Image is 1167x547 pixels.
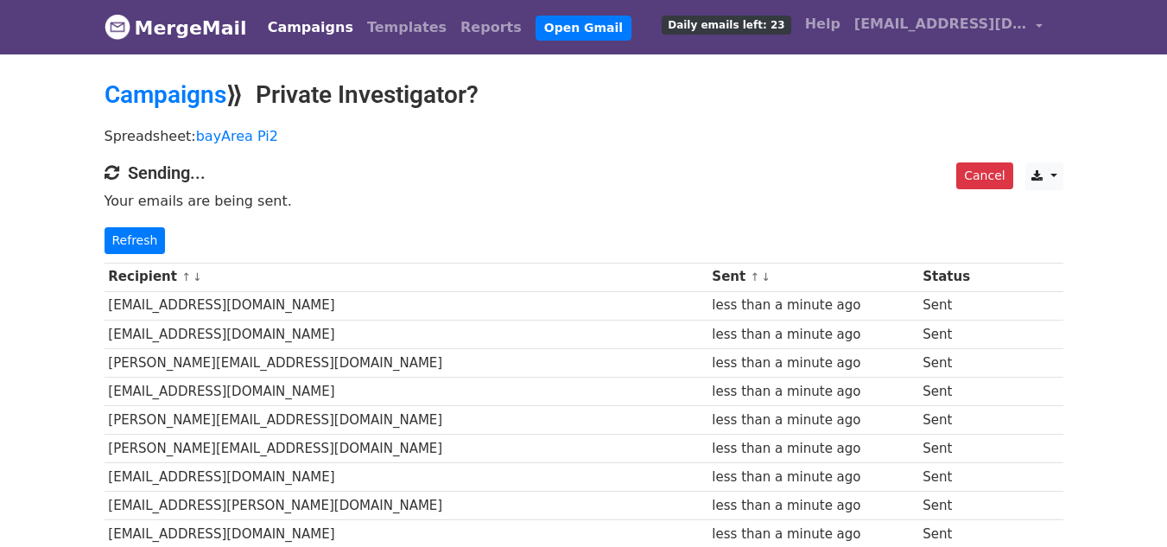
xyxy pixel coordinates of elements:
[712,496,914,516] div: less than a minute ago
[918,492,993,520] td: Sent
[105,348,708,377] td: [PERSON_NAME][EMAIL_ADDRESS][DOMAIN_NAME]
[918,377,993,405] td: Sent
[918,348,993,377] td: Sent
[453,10,529,45] a: Reports
[712,382,914,402] div: less than a minute ago
[798,7,847,41] a: Help
[105,377,708,405] td: [EMAIL_ADDRESS][DOMAIN_NAME]
[105,291,708,320] td: [EMAIL_ADDRESS][DOMAIN_NAME]
[536,16,631,41] a: Open Gmail
[105,463,708,492] td: [EMAIL_ADDRESS][DOMAIN_NAME]
[918,406,993,435] td: Sent
[712,525,914,544] div: less than a minute ago
[105,80,1063,110] h2: ⟫ Private Investigator?
[712,439,914,459] div: less than a minute ago
[360,10,453,45] a: Templates
[854,14,1027,35] span: [EMAIL_ADDRESS][DOMAIN_NAME]
[105,406,708,435] td: [PERSON_NAME][EMAIL_ADDRESS][DOMAIN_NAME]
[261,10,360,45] a: Campaigns
[712,353,914,373] div: less than a minute ago
[918,320,993,348] td: Sent
[750,270,759,283] a: ↑
[105,492,708,520] td: [EMAIL_ADDRESS][PERSON_NAME][DOMAIN_NAME]
[712,325,914,345] div: less than a minute ago
[105,127,1063,145] p: Spreadsheet:
[662,16,790,35] span: Daily emails left: 23
[956,162,1012,189] a: Cancel
[105,14,130,40] img: MergeMail logo
[918,291,993,320] td: Sent
[918,263,993,291] th: Status
[105,80,226,109] a: Campaigns
[196,128,278,144] a: bayArea Pi2
[918,463,993,492] td: Sent
[712,410,914,430] div: less than a minute ago
[105,263,708,291] th: Recipient
[105,227,166,254] a: Refresh
[761,270,771,283] a: ↓
[193,270,202,283] a: ↓
[708,263,919,291] th: Sent
[655,7,797,41] a: Daily emails left: 23
[105,435,708,463] td: [PERSON_NAME][EMAIL_ADDRESS][DOMAIN_NAME]
[105,320,708,348] td: [EMAIL_ADDRESS][DOMAIN_NAME]
[712,467,914,487] div: less than a minute ago
[181,270,191,283] a: ↑
[918,435,993,463] td: Sent
[847,7,1050,48] a: [EMAIL_ADDRESS][DOMAIN_NAME]
[105,10,247,46] a: MergeMail
[712,296,914,315] div: less than a minute ago
[105,192,1063,210] p: Your emails are being sent.
[105,162,1063,183] h4: Sending...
